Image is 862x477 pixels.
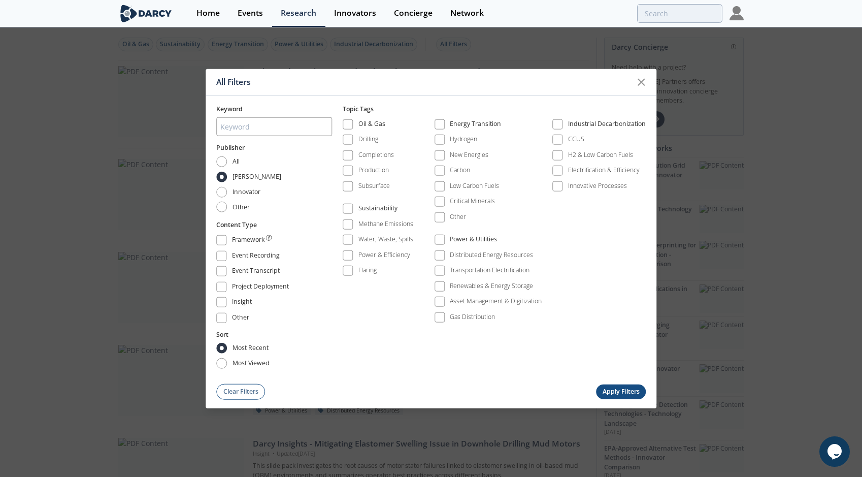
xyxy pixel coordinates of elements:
[358,235,413,244] div: Water, Waste, Spills
[358,219,413,229] div: Methane Emissions
[233,359,270,368] span: most viewed
[216,330,228,338] span: Sort
[343,105,374,113] span: Topic Tags
[358,135,378,144] div: Drilling
[233,202,250,211] span: Other
[232,281,289,294] div: Project Deployment
[450,250,533,260] div: Distributed Energy Resources
[233,343,269,353] span: most recent
[281,9,316,17] div: Research
[568,181,627,190] div: Innovative Processes
[358,119,385,132] div: Oil & Gas
[232,235,264,247] div: Framework
[358,250,410,260] div: Power & Efficiency
[216,384,265,399] button: Clear Filters
[450,9,484,17] div: Network
[196,9,220,17] div: Home
[232,266,280,278] div: Event Transcript
[216,343,227,354] input: most recent
[118,5,174,22] img: logo-wide.svg
[819,436,852,467] iframe: chat widget
[334,9,376,17] div: Innovators
[232,312,249,325] div: Other
[358,166,389,175] div: Production
[216,117,332,136] input: Keyword
[568,135,584,144] div: CCUS
[216,72,632,91] div: All Filters
[450,312,495,322] div: Gas Distribution
[568,166,640,175] div: Electrification & Efficiency
[450,181,499,190] div: Low Carbon Fuels
[358,181,390,190] div: Subsurface
[450,281,533,291] div: Renewables & Energy Storage
[216,202,227,212] input: Other
[450,235,497,247] div: Power & Utilities
[568,119,646,132] div: Industrial Decarbonization
[358,266,377,275] div: Flaring
[450,297,542,306] div: Asset Management & Digitization
[358,204,397,216] div: Sustainability
[358,150,394,160] div: Completions
[216,156,227,167] input: All
[266,235,272,241] img: information.svg
[637,4,722,23] input: Advanced Search
[232,250,280,263] div: Event Recording
[216,143,245,152] button: Publisher
[450,212,466,221] div: Other
[233,187,260,197] span: Innovator
[216,171,227,182] input: [PERSON_NAME]
[450,166,470,175] div: Carbon
[233,157,240,166] span: All
[450,150,488,160] div: New Energies
[216,220,257,230] button: Content Type
[216,358,227,369] input: most viewed
[450,135,477,144] div: Hydrogen
[216,330,228,339] button: Sort
[596,384,646,399] button: Apply Filters
[450,266,529,275] div: Transportation Electrification
[568,150,633,160] div: H2 & Low Carbon Fuels
[216,105,243,113] span: Keyword
[730,6,744,20] img: Profile
[450,119,501,132] div: Energy Transition
[238,9,263,17] div: Events
[394,9,433,17] div: Concierge
[232,297,252,309] div: Insight
[233,172,281,181] span: [PERSON_NAME]
[450,197,495,206] div: Critical Minerals
[216,186,227,197] input: Innovator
